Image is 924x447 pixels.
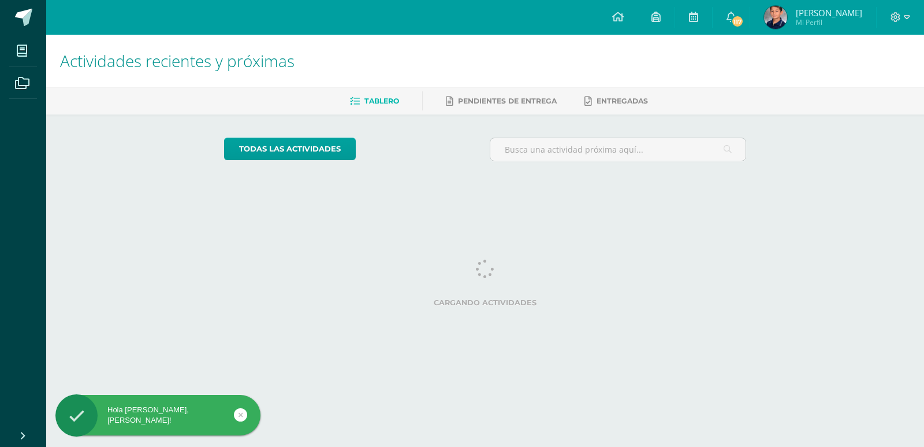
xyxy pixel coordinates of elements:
span: Mi Perfil [796,17,862,27]
span: Tablero [364,97,399,105]
a: Entregadas [584,92,648,110]
span: Pendientes de entrega [458,97,557,105]
label: Cargando actividades [224,298,747,307]
span: 117 [731,15,744,28]
span: [PERSON_NAME] [796,7,862,19]
span: Actividades recientes y próximas [60,50,295,72]
a: Tablero [350,92,399,110]
span: Entregadas [597,97,648,105]
a: todas las Actividades [224,138,356,160]
div: Hola [PERSON_NAME], [PERSON_NAME]! [55,405,260,426]
img: 54d1d3989400ef8d1b1e6812f101da36.png [764,6,787,29]
input: Busca una actividad próxima aquí... [490,138,746,161]
a: Pendientes de entrega [446,92,557,110]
